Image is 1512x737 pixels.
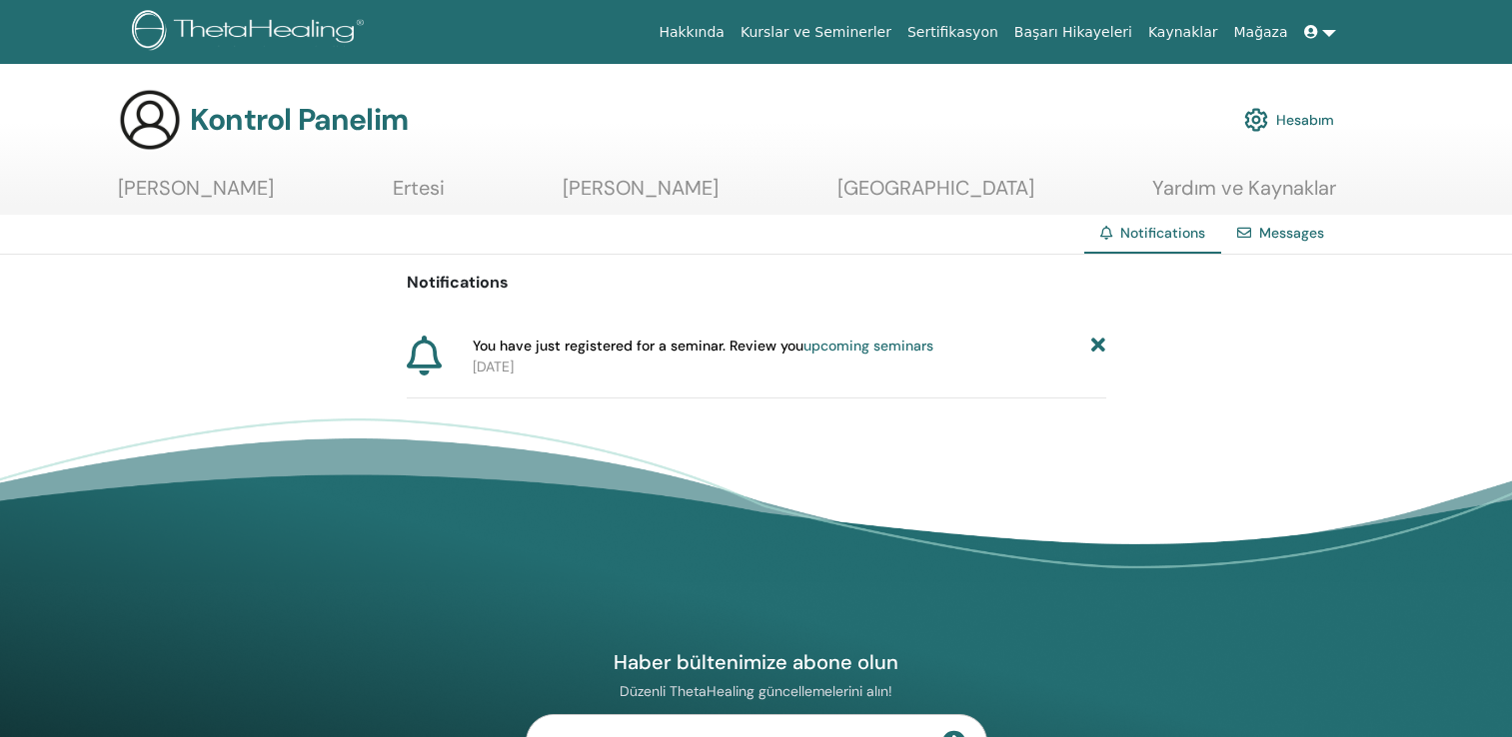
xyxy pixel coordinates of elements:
[1225,14,1295,51] a: Mağaza
[1244,98,1334,142] a: Hesabım
[1140,14,1226,51] a: Kaynaklar
[407,271,1106,295] p: Notifications
[473,357,1106,377] p: [DATE]
[1006,14,1140,51] a: Başarı Hikayeleri
[733,14,899,51] a: Kurslar ve Seminerler
[526,682,987,700] p: Düzenli ThetaHealing güncellemelerini alın!
[803,337,933,355] a: upcoming seminars
[190,102,408,138] h3: Kontrol Panelim
[1244,103,1268,137] img: cog.svg
[837,176,1034,215] a: [GEOGRAPHIC_DATA]
[393,176,445,215] a: Ertesi
[1152,176,1336,215] a: Yardım ve Kaynaklar
[1276,111,1334,129] font: Hesabım
[1259,224,1324,242] a: Messages
[651,14,733,51] a: Hakkında
[563,176,719,215] a: [PERSON_NAME]
[118,88,182,152] img: generic-user-icon.jpg
[1120,224,1205,242] span: Notifications
[473,336,933,357] span: You have just registered for a seminar. Review you
[132,10,371,55] img: logo.png
[526,649,987,675] h4: Haber bültenimize abone olun
[118,176,274,215] a: [PERSON_NAME]
[899,14,1006,51] a: Sertifikasyon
